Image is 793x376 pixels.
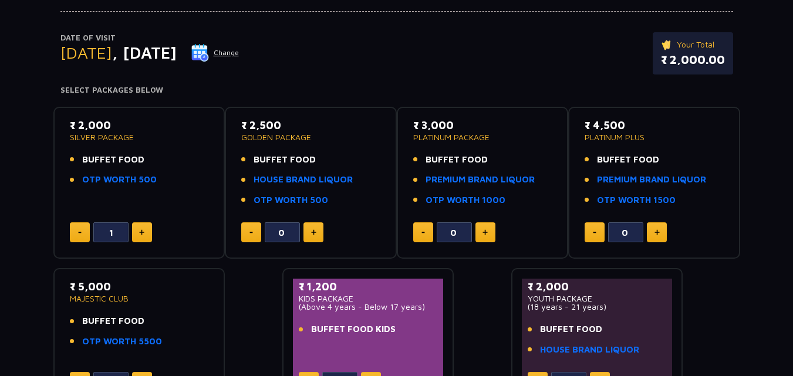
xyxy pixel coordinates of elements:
[528,294,667,303] p: YOUTH PACKAGE
[585,117,724,133] p: ₹ 4,500
[421,232,425,233] img: minus
[191,43,239,62] button: Change
[661,51,725,69] p: ₹ 2,000.00
[254,153,316,167] span: BUFFET FOOD
[482,229,488,235] img: plus
[82,173,157,187] a: OTP WORTH 500
[426,173,535,187] a: PREMIUM BRAND LIQUOR
[70,133,209,141] p: SILVER PACKAGE
[60,32,239,44] p: Date of Visit
[413,117,552,133] p: ₹ 3,000
[82,153,144,167] span: BUFFET FOOD
[299,294,438,303] p: KIDS PACKAGE
[254,194,328,207] a: OTP WORTH 500
[528,303,667,311] p: (18 years - 21 years)
[70,294,209,303] p: MAJESTIC CLUB
[60,43,112,62] span: [DATE]
[528,279,667,294] p: ₹ 2,000
[139,229,144,235] img: plus
[540,323,602,336] span: BUFFET FOOD
[241,133,380,141] p: GOLDEN PACKAGE
[311,229,316,235] img: plus
[78,232,82,233] img: minus
[249,232,253,233] img: minus
[299,279,438,294] p: ₹ 1,200
[597,173,706,187] a: PREMIUM BRAND LIQUOR
[299,303,438,311] p: (Above 4 years - Below 17 years)
[70,279,209,294] p: ₹ 5,000
[585,133,724,141] p: PLATINUM PLUS
[426,153,488,167] span: BUFFET FOOD
[661,38,673,51] img: ticket
[654,229,660,235] img: plus
[311,323,396,336] span: BUFFET FOOD KIDS
[597,194,676,207] a: OTP WORTH 1500
[593,232,596,233] img: minus
[661,38,725,51] p: Your Total
[112,43,177,62] span: , [DATE]
[540,343,639,357] a: HOUSE BRAND LIQUOR
[413,133,552,141] p: PLATINUM PACKAGE
[241,117,380,133] p: ₹ 2,500
[597,153,659,167] span: BUFFET FOOD
[82,314,144,328] span: BUFFET FOOD
[426,194,505,207] a: OTP WORTH 1000
[60,86,733,95] h4: Select Packages Below
[254,173,353,187] a: HOUSE BRAND LIQUOR
[70,117,209,133] p: ₹ 2,000
[82,335,162,348] a: OTP WORTH 5500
